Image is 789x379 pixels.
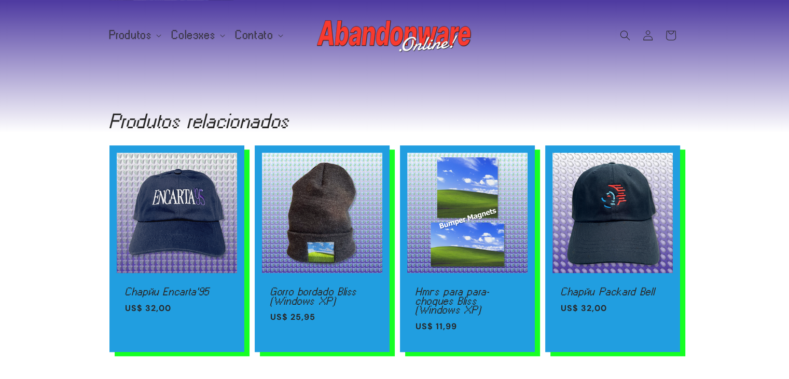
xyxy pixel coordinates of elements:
[614,24,636,47] summary: Procurar
[236,29,273,40] font: Contato
[229,24,287,46] summary: Contato
[103,24,166,46] summary: Produtos
[416,287,519,315] a: Ímãs para para-choques Bliss (Windows XP)
[109,29,152,40] font: Produtos
[270,287,374,305] a: Gorro bordado Bliss (Windows XP)
[317,15,473,56] img: Abandonware
[109,110,289,131] font: Produtos relacionados
[313,10,476,60] a: Abandonware
[125,287,229,296] a: Chapéu Encarta'95
[172,29,215,40] font: Coleções
[561,287,665,296] a: Chapéu Packard Bell
[165,24,229,46] summary: Coleções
